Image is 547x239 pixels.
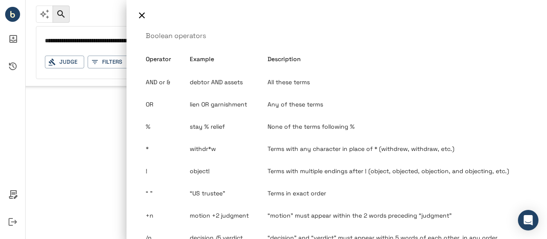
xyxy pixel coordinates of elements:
[146,160,190,182] td: !
[146,204,190,227] td: +n
[146,182,190,204] td: “ ”
[268,138,528,160] td: Terms with any character in place of * (withdrew, withdraw, etc.)
[268,71,528,93] td: All these terms
[268,160,528,182] td: Terms with multiple endings after ! (object, objected, objection, and objecting, etc.)
[190,182,268,204] td: “US trustee”
[190,160,268,182] td: object!
[268,204,528,227] td: “motion” must appear within the 2 words preceding “judgment”
[190,93,268,115] td: lien OR garnishment
[190,71,268,93] td: debtor AND assets
[146,31,528,41] p: Boolean operators
[518,210,538,230] div: Open Intercom Messenger
[268,182,528,204] td: Terms in exact order
[268,93,528,115] td: Any of these terms
[190,47,268,71] th: Example
[190,115,268,138] td: stay % relief
[268,115,528,138] td: None of the terms following %
[146,71,190,93] td: AND or &
[190,138,268,160] td: withdr*w
[190,204,268,227] td: motion +2 judgment
[146,47,190,71] th: Operator
[146,115,190,138] td: %
[268,47,528,71] th: Description
[146,93,190,115] td: OR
